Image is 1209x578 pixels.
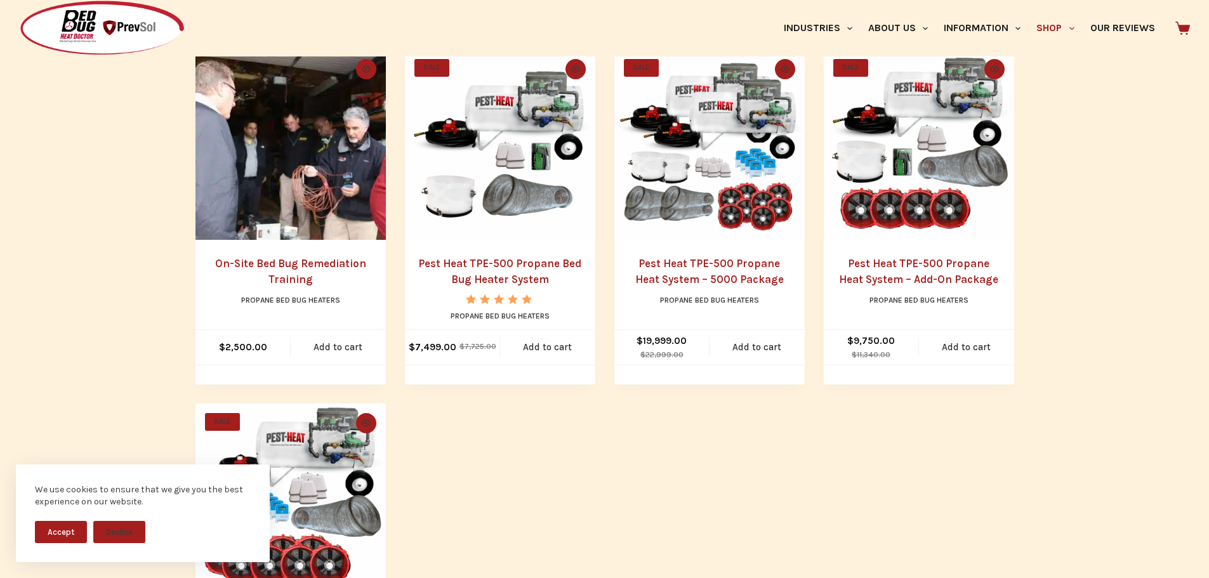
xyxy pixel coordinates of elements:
[710,330,805,365] a: Add to cart: “Pest Heat TPE-500 Propane Heat System - 5000 Package”
[195,49,386,240] a: On-Site Bed Bug Remediation Training
[409,341,456,353] bdi: 7,499.00
[614,49,805,240] a: Pest Heat TPE-500 Propane Heat System - 5000 Package
[500,330,595,365] a: Add to cart: “Pest Heat TPE-500 Propane Bed Bug Heater System”
[852,350,890,359] bdi: 11,340.00
[219,341,225,353] span: $
[291,330,386,365] a: Add to cart: “On-Site Bed Bug Remediation Training”
[640,350,645,359] span: $
[459,342,465,351] span: $
[869,296,968,305] a: Propane Bed Bug Heaters
[852,350,857,359] span: $
[847,335,854,346] span: $
[356,59,376,79] button: Quick view toggle
[466,294,534,333] span: Rated out of 5
[466,294,534,304] div: Rated 5.00 out of 5
[219,341,267,353] bdi: 2,500.00
[215,257,366,286] a: On-Site Bed Bug Remediation Training
[459,342,496,351] bdi: 7,725.00
[839,257,998,286] a: Pest Heat TPE-500 Propane Heat System – Add-On Package
[418,257,581,286] a: Pest Heat TPE-500 Propane Bed Bug Heater System
[10,5,48,43] button: Open LiveChat chat widget
[660,296,759,305] a: Propane Bed Bug Heaters
[624,59,659,77] span: SALE
[356,413,376,433] button: Quick view toggle
[35,483,251,508] div: We use cookies to ensure that we give you the best experience on our website.
[640,350,684,359] bdi: 22,999.00
[241,296,340,305] a: Propane Bed Bug Heaters
[205,413,240,431] span: SALE
[637,335,643,346] span: $
[919,330,1014,365] a: Add to cart: “Pest Heat TPE-500 Propane Heat System - Add-On Package”
[35,521,87,543] button: Accept
[409,341,415,353] span: $
[405,49,595,240] a: Pest Heat TPE-500 Propane Bed Bug Heater System
[824,49,1014,240] a: Pest Heat TPE-500 Propane Heat System - Add-On Package
[414,59,449,77] span: SALE
[833,59,868,77] span: SALE
[93,521,145,543] button: Decline
[984,59,1005,79] button: Quick view toggle
[775,59,795,79] button: Quick view toggle
[565,59,586,79] button: Quick view toggle
[451,312,550,320] a: Propane Bed Bug Heaters
[635,257,784,286] a: Pest Heat TPE-500 Propane Heat System – 5000 Package
[847,335,895,346] bdi: 9,750.00
[637,335,687,346] bdi: 19,999.00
